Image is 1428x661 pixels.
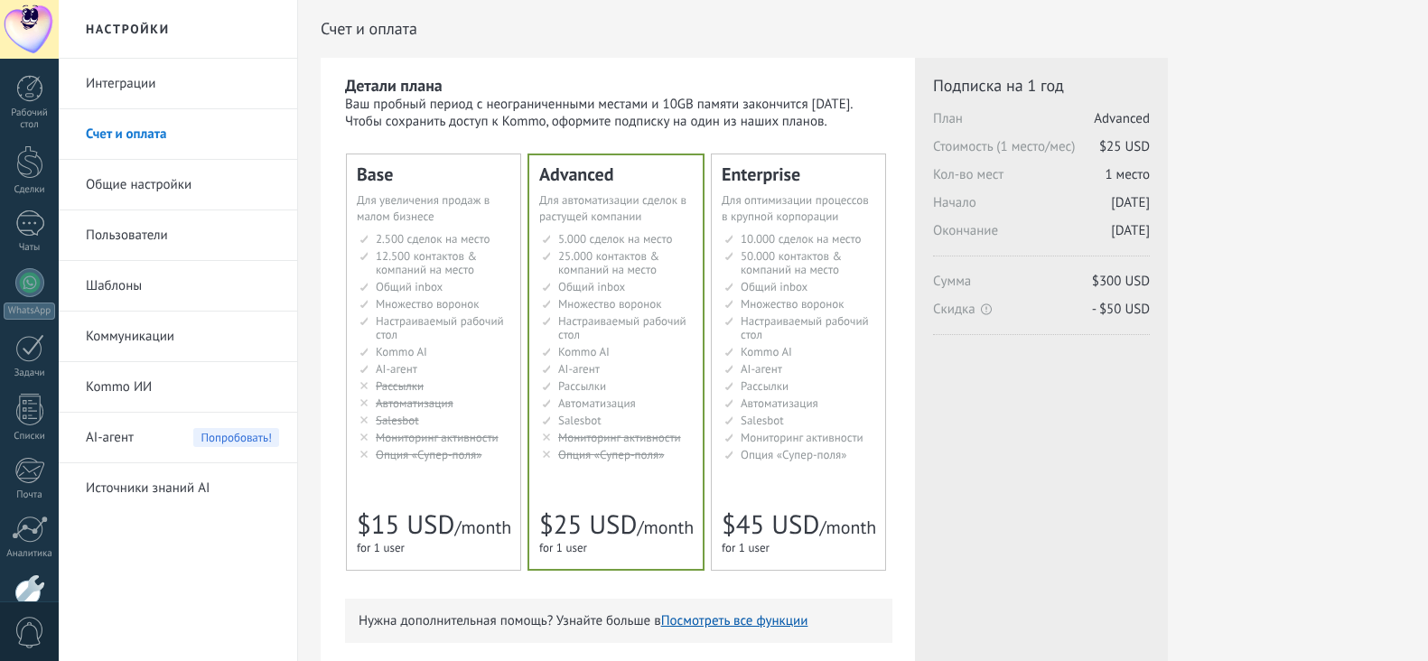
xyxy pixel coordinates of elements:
[376,344,427,359] span: Kommo AI
[722,540,770,555] span: for 1 user
[357,507,454,542] span: $15 USD
[539,165,693,183] div: Advanced
[86,59,279,109] a: Интеграции
[539,507,637,542] span: $25 USD
[59,109,297,160] li: Счет и оплата
[321,19,417,38] span: Счет и оплата
[59,312,297,362] li: Коммуникации
[59,210,297,261] li: Пользователи
[558,279,625,294] span: Общий inbox
[558,313,686,342] span: Настраиваемый рабочий стол
[86,413,279,463] a: AI-агент Попробовать!
[59,160,297,210] li: Общие настройки
[741,313,869,342] span: Настраиваемый рабочий стол
[558,344,610,359] span: Kommo AI
[1099,138,1150,155] span: $25 USD
[4,242,56,254] div: Чаты
[376,378,424,394] span: Рассылки
[558,378,606,394] span: Рассылки
[376,248,477,277] span: 12.500 контактов & компаний на место
[376,231,490,247] span: 2.500 сделок на место
[193,428,279,447] span: Попробовать!
[357,165,510,183] div: Base
[741,396,818,411] span: Автоматизация
[86,160,279,210] a: Общие настройки
[4,431,56,442] div: Списки
[722,192,869,224] span: Для оптимизации процессов в крупной корпорации
[933,110,1150,138] span: План
[4,184,56,196] div: Сделки
[722,507,819,542] span: $45 USD
[741,430,863,445] span: Мониторинг активности
[376,447,481,462] span: Опция «Супер-поля»
[4,548,56,560] div: Аналитика
[376,279,443,294] span: Общий inbox
[741,447,846,462] span: Опция «Супер-поля»
[741,361,782,377] span: AI-агент
[539,192,686,224] span: Для автоматизации сделок в растущей компании
[1105,166,1150,183] span: 1 место
[376,313,504,342] span: Настраиваемый рабочий стол
[558,447,664,462] span: Опция «Супер-поля»
[376,396,453,411] span: Автоматизация
[59,261,297,312] li: Шаблоны
[741,378,789,394] span: Рассылки
[59,413,297,463] li: AI-агент
[376,413,419,428] span: Salesbot
[722,165,875,183] div: Enterprise
[86,210,279,261] a: Пользователи
[4,489,56,501] div: Почта
[454,516,511,539] span: /month
[1092,301,1150,318] span: - $50 USD
[558,361,600,377] span: AI-агент
[376,430,499,445] span: Мониторинг активности
[86,362,279,413] a: Kommo ИИ
[359,612,879,629] p: Нужна дополнительная помощь? Узнайте больше в
[59,463,297,513] li: Источники знаний AI
[558,248,659,277] span: 25.000 контактов & компаний на место
[558,296,662,312] span: Множество воронок
[741,279,807,294] span: Общий inbox
[376,361,417,377] span: AI-агент
[741,231,861,247] span: 10.000 сделок на место
[637,516,694,539] span: /month
[59,362,297,413] li: Kommo ИИ
[933,138,1150,166] span: Стоимость (1 место/мес)
[4,303,55,320] div: WhatsApp
[933,273,1150,301] span: Сумма
[933,194,1150,222] span: Начало
[1111,222,1150,239] span: [DATE]
[539,540,587,555] span: for 1 user
[741,413,784,428] span: Salesbot
[86,109,279,160] a: Счет и оплата
[376,296,480,312] span: Множество воронок
[558,430,681,445] span: Мониторинг активности
[819,516,876,539] span: /month
[86,413,134,463] span: AI-агент
[345,96,892,130] div: Ваш пробный период с неограниченными местами и 10GB памяти закончится [DATE]. Чтобы сохранить дос...
[4,107,56,131] div: Рабочий стол
[558,413,602,428] span: Salesbot
[1092,273,1150,290] span: $300 USD
[933,222,1150,250] span: Окончание
[357,540,405,555] span: for 1 user
[357,192,490,224] span: Для увеличения продаж в малом бизнесе
[558,396,636,411] span: Автоматизация
[86,312,279,362] a: Коммуникации
[345,75,443,96] b: Детали плана
[1111,194,1150,211] span: [DATE]
[933,301,1150,318] span: Скидка
[4,368,56,379] div: Задачи
[59,59,297,109] li: Интеграции
[933,75,1150,96] span: Подписка на 1 год
[86,463,279,514] a: Источники знаний AI
[741,296,845,312] span: Множество воронок
[558,231,672,247] span: 5.000 сделок на место
[741,344,792,359] span: Kommo AI
[661,612,808,629] button: Посмотреть все функции
[1094,110,1150,127] span: Advanced
[86,261,279,312] a: Шаблоны
[741,248,842,277] span: 50.000 контактов & компаний на место
[933,166,1150,194] span: Кол-во мест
